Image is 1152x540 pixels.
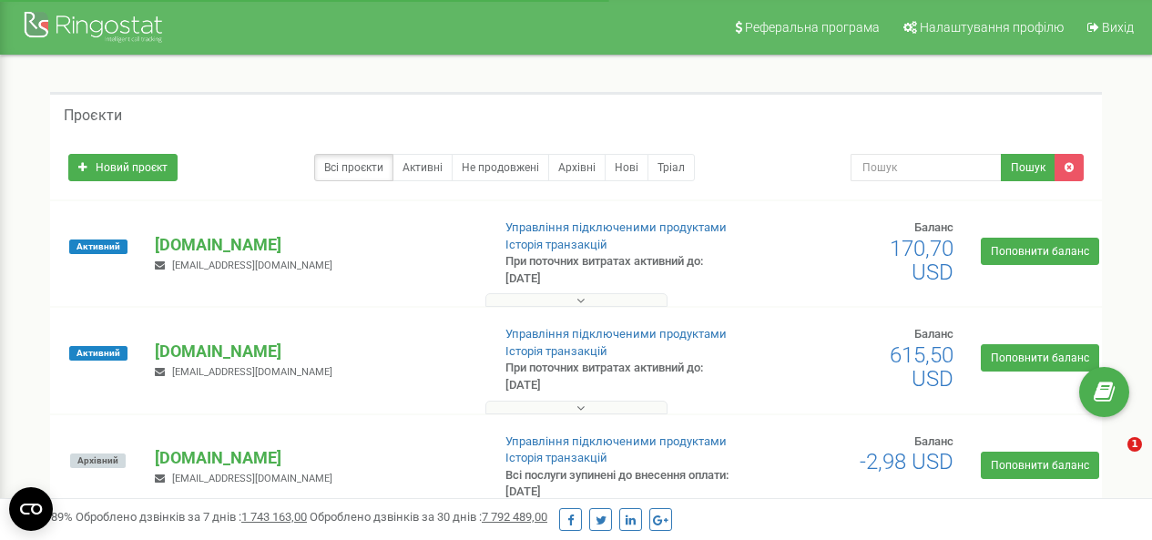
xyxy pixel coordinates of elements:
span: Активний [69,346,127,361]
a: Історія транзакцій [505,451,607,464]
p: При поточних витратах активний до: [DATE] [505,253,739,287]
a: Історія транзакцій [505,344,607,358]
span: [EMAIL_ADDRESS][DOMAIN_NAME] [172,260,332,271]
button: Пошук [1001,154,1055,181]
span: Реферальна програма [745,20,880,35]
span: Активний [69,239,127,254]
p: [DOMAIN_NAME] [155,340,475,363]
span: Оброблено дзвінків за 30 днів : [310,510,547,524]
span: [EMAIL_ADDRESS][DOMAIN_NAME] [172,366,332,378]
span: Баланс [914,434,953,448]
p: Всі послуги зупинені до внесення оплати: [DATE] [505,467,739,501]
span: Налаштування профілю [920,20,1064,35]
a: Тріал [647,154,695,181]
span: Архівний [70,453,126,468]
a: Архівні [548,154,606,181]
a: Управління підключеними продуктами [505,434,727,448]
button: Open CMP widget [9,487,53,531]
a: Поповнити баланс [981,238,1099,265]
p: При поточних витратах активний до: [DATE] [505,360,739,393]
span: Баланс [914,220,953,234]
span: [EMAIL_ADDRESS][DOMAIN_NAME] [172,473,332,484]
u: 7 792 489,00 [482,510,547,524]
a: Управління підключеними продуктами [505,327,727,341]
h5: Проєкти [64,107,122,124]
iframe: Intercom live chat [1090,437,1134,481]
u: 1 743 163,00 [241,510,307,524]
span: 170,70 USD [890,236,953,285]
p: [DOMAIN_NAME] [155,233,475,257]
span: Оброблено дзвінків за 7 днів : [76,510,307,524]
a: Не продовжені [452,154,549,181]
span: -2,98 USD [860,449,953,474]
p: [DOMAIN_NAME] [155,446,475,470]
a: Нові [605,154,648,181]
span: 615,50 USD [890,342,953,392]
span: Баланс [914,327,953,341]
span: 1 [1127,437,1142,452]
a: Історія транзакцій [505,238,607,251]
a: Управління підключеними продуктами [505,220,727,234]
a: Поповнити баланс [981,344,1099,372]
a: Поповнити баланс [981,452,1099,479]
input: Пошук [851,154,1002,181]
span: Вихід [1102,20,1134,35]
a: Активні [392,154,453,181]
a: Всі проєкти [314,154,393,181]
a: Новий проєкт [68,154,178,181]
